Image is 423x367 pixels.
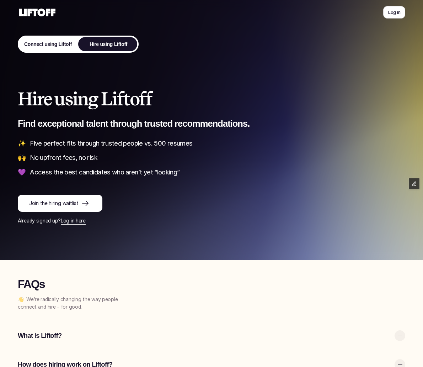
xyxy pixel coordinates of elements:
h1: Hire using Liftoff [18,89,405,109]
p: 👋 We’re radically changing the way people connect and hire – for good. [18,296,121,311]
button: Edit Framer Content [409,178,419,189]
h3: FAQs [18,278,213,290]
p: Find exceptional talent through trusted recommendations. [18,118,405,130]
p: Access the best candidates who aren’t yet “looking” [30,168,405,177]
p: Connect using Liftoff [22,41,74,48]
p: 🙌 [18,153,26,162]
p: Hire using Liftoff [88,41,129,48]
a: Log in here [61,218,86,224]
p: Join the hiring waitlist [29,199,78,207]
a: Hire using Liftoff [78,36,139,53]
p: Already signed up? [18,217,405,225]
p: What is Liftoff? [18,331,391,340]
a: Connect using Liftoff [18,36,78,53]
p: Log in [388,9,400,16]
a: Join the hiring waitlist [18,195,102,212]
p: No upfront fees, no risk [30,153,405,162]
a: Log in [383,6,405,19]
p: Five perfect fits through trusted people vs. 500 resumes [30,139,405,148]
p: 💜 [18,168,26,177]
p: ✨ [18,139,26,148]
